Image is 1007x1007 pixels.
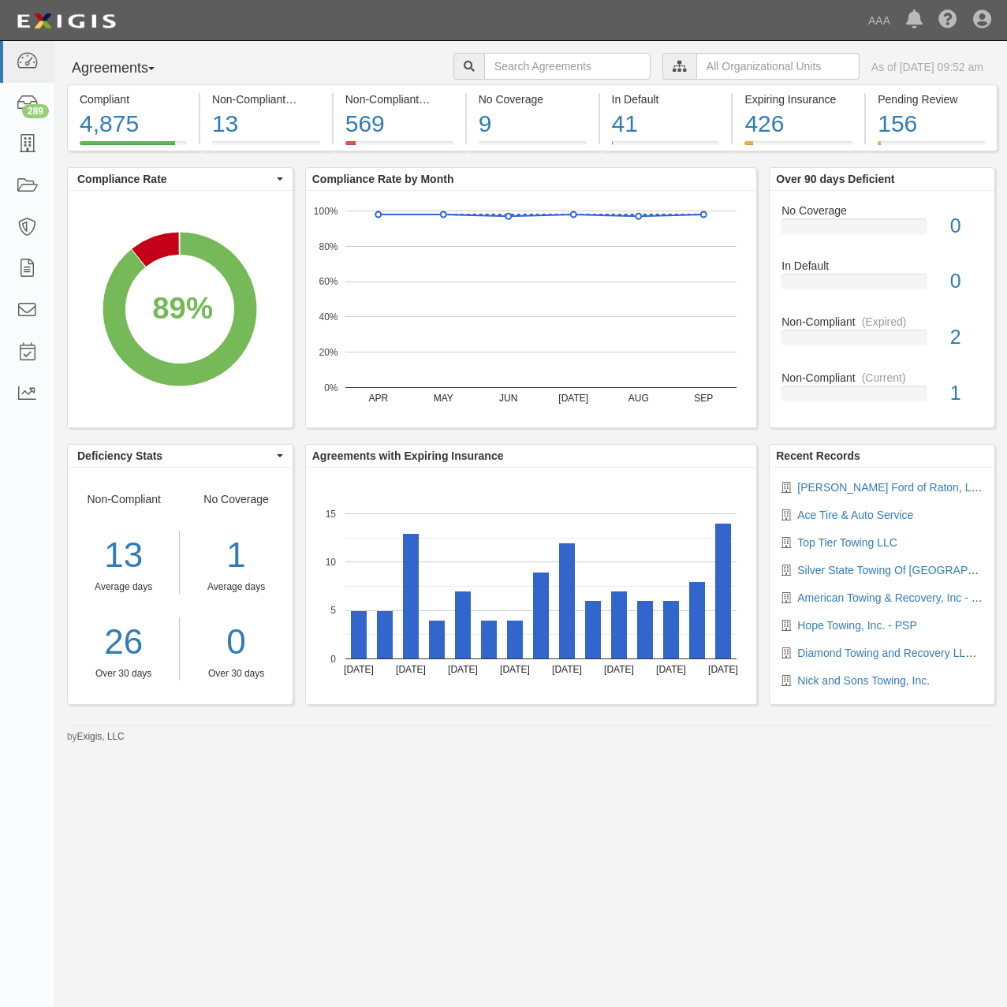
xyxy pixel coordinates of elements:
[878,107,985,141] div: 156
[733,141,864,154] a: Expiring Insurance426
[938,267,994,296] div: 0
[479,91,587,107] div: No Coverage
[77,448,273,464] span: Deficiency Stats
[612,107,720,141] div: 41
[306,468,756,704] svg: A chart.
[862,314,907,330] div: (Expired)
[770,203,994,218] div: No Coverage
[744,91,852,107] div: Expiring Insurance
[330,653,336,664] text: 0
[776,173,894,185] b: Over 90 days Deficient
[22,104,49,118] div: 289
[77,171,273,187] span: Compliance Rate
[306,191,756,427] svg: A chart.
[212,107,320,141] div: 13
[292,91,336,107] div: (Current)
[860,5,898,36] a: AAA
[600,141,732,154] a: In Default41
[68,667,179,681] div: Over 30 days
[797,591,993,604] a: American Towing & Recovery, Inc - PSP
[312,449,504,462] b: Agreements with Expiring Insurance
[425,91,470,107] div: (Expired)
[500,664,530,675] text: [DATE]
[708,664,738,675] text: [DATE]
[604,664,634,675] text: [DATE]
[368,393,388,404] text: APR
[68,531,179,580] div: 13
[448,664,478,675] text: [DATE]
[192,617,280,667] a: 0
[192,580,280,594] div: Average days
[319,276,338,287] text: 60%
[552,664,582,675] text: [DATE]
[325,508,336,519] text: 15
[797,481,988,494] a: [PERSON_NAME] Ford of Raton, LLC.
[319,347,338,358] text: 20%
[68,445,293,467] button: Deficiency Stats
[334,141,465,154] a: Non-Compliant(Expired)569
[192,531,280,580] div: 1
[612,91,720,107] div: In Default
[68,191,292,427] svg: A chart.
[499,393,517,404] text: JUN
[797,674,930,687] a: Nick and Sons Towing, Inc.
[797,647,1005,659] a: Diamond Towing and Recovery LLC - PSP
[938,379,994,408] div: 1
[781,203,983,259] a: No Coverage0
[797,509,913,521] a: Ace Tire & Auto Service
[696,53,860,80] input: All Organizational Units
[77,731,125,742] a: Exigis, LLC
[797,619,916,632] a: Hope Towing, Inc. - PSP
[656,664,686,675] text: [DATE]
[878,91,985,107] div: Pending Review
[68,617,179,667] a: 26
[345,91,453,107] div: Non-Compliant (Expired)
[345,107,453,141] div: 569
[314,205,338,216] text: 100%
[770,314,994,330] div: Non-Compliant
[628,393,648,404] text: AUG
[152,286,213,330] div: 89%
[866,141,998,154] a: Pending Review156
[776,449,860,462] b: Recent Records
[484,53,651,80] input: Search Agreements
[938,11,957,30] i: Help Center - Complianz
[324,382,338,393] text: 0%
[68,491,180,681] div: Non-Compliant
[312,173,454,185] b: Compliance Rate by Month
[781,370,983,414] a: Non-Compliant(Current)1
[12,7,121,35] img: logo-5460c22ac91f19d4615b14bd174203de0afe785f0fc80cf4dbbc73dc1793850b.png
[558,393,588,404] text: [DATE]
[67,53,185,84] button: Agreements
[180,491,292,681] div: No Coverage
[212,91,320,107] div: Non-Compliant (Current)
[862,370,906,386] div: (Current)
[938,323,994,352] div: 2
[319,311,338,323] text: 40%
[68,580,179,594] div: Average days
[67,730,125,744] small: by
[433,393,453,404] text: MAY
[192,667,280,681] div: Over 30 days
[770,370,994,386] div: Non-Compliant
[694,393,713,404] text: SEP
[938,212,994,241] div: 0
[479,107,587,141] div: 9
[781,258,983,314] a: In Default0
[319,241,338,252] text: 80%
[770,258,994,274] div: In Default
[797,536,897,549] a: Top Tier Towing LLC
[68,168,293,190] button: Compliance Rate
[344,664,374,675] text: [DATE]
[781,314,983,370] a: Non-Compliant(Expired)2
[330,605,336,616] text: 5
[396,664,426,675] text: [DATE]
[871,59,983,75] div: As of [DATE] 09:52 am
[744,107,852,141] div: 426
[80,91,187,107] div: Compliant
